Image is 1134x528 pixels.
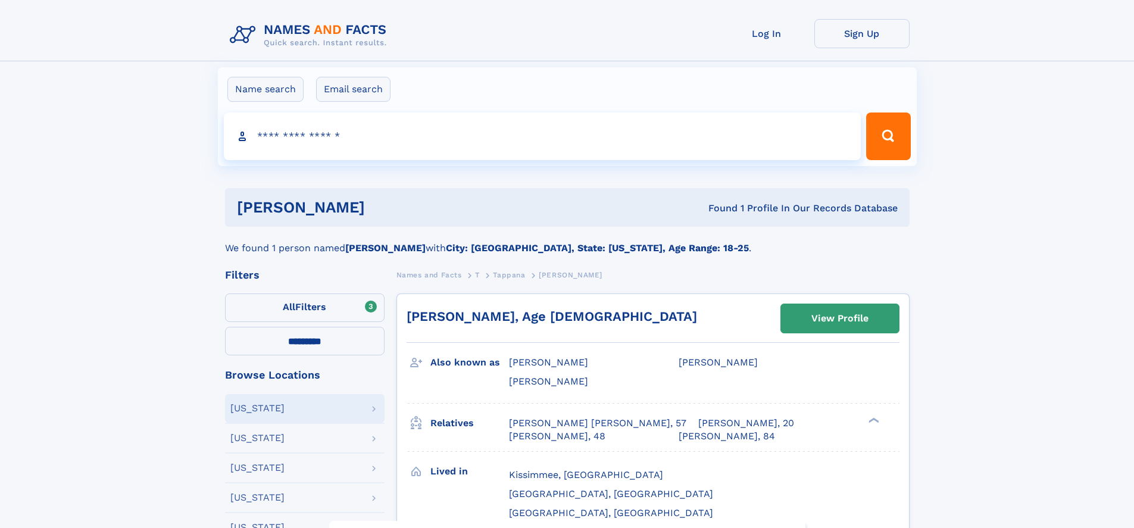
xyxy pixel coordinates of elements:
[237,200,537,215] h1: [PERSON_NAME]
[430,413,509,433] h3: Relatives
[407,309,697,324] a: [PERSON_NAME], Age [DEMOGRAPHIC_DATA]
[225,19,396,51] img: Logo Names and Facts
[316,77,391,102] label: Email search
[224,113,861,160] input: search input
[430,461,509,482] h3: Lived in
[396,267,462,282] a: Names and Facts
[866,113,910,160] button: Search Button
[509,417,686,430] a: [PERSON_NAME] [PERSON_NAME], 57
[430,352,509,373] h3: Also known as
[811,305,869,332] div: View Profile
[509,507,713,518] span: [GEOGRAPHIC_DATA], [GEOGRAPHIC_DATA]
[227,77,304,102] label: Name search
[509,430,605,443] a: [PERSON_NAME], 48
[679,430,775,443] a: [PERSON_NAME], 84
[493,271,525,279] span: Tappana
[230,433,285,443] div: [US_STATE]
[475,271,480,279] span: T
[509,357,588,368] span: [PERSON_NAME]
[230,463,285,473] div: [US_STATE]
[814,19,910,48] a: Sign Up
[475,267,480,282] a: T
[283,301,295,313] span: All
[539,271,602,279] span: [PERSON_NAME]
[536,202,898,215] div: Found 1 Profile In Our Records Database
[866,416,880,424] div: ❯
[345,242,426,254] b: [PERSON_NAME]
[781,304,899,333] a: View Profile
[230,404,285,413] div: [US_STATE]
[493,267,525,282] a: Tappana
[679,357,758,368] span: [PERSON_NAME]
[719,19,814,48] a: Log In
[225,227,910,255] div: We found 1 person named with .
[225,370,385,380] div: Browse Locations
[509,469,663,480] span: Kissimmee, [GEOGRAPHIC_DATA]
[446,242,749,254] b: City: [GEOGRAPHIC_DATA], State: [US_STATE], Age Range: 18-25
[698,417,794,430] a: [PERSON_NAME], 20
[230,493,285,502] div: [US_STATE]
[225,270,385,280] div: Filters
[509,376,588,387] span: [PERSON_NAME]
[509,488,713,499] span: [GEOGRAPHIC_DATA], [GEOGRAPHIC_DATA]
[225,293,385,322] label: Filters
